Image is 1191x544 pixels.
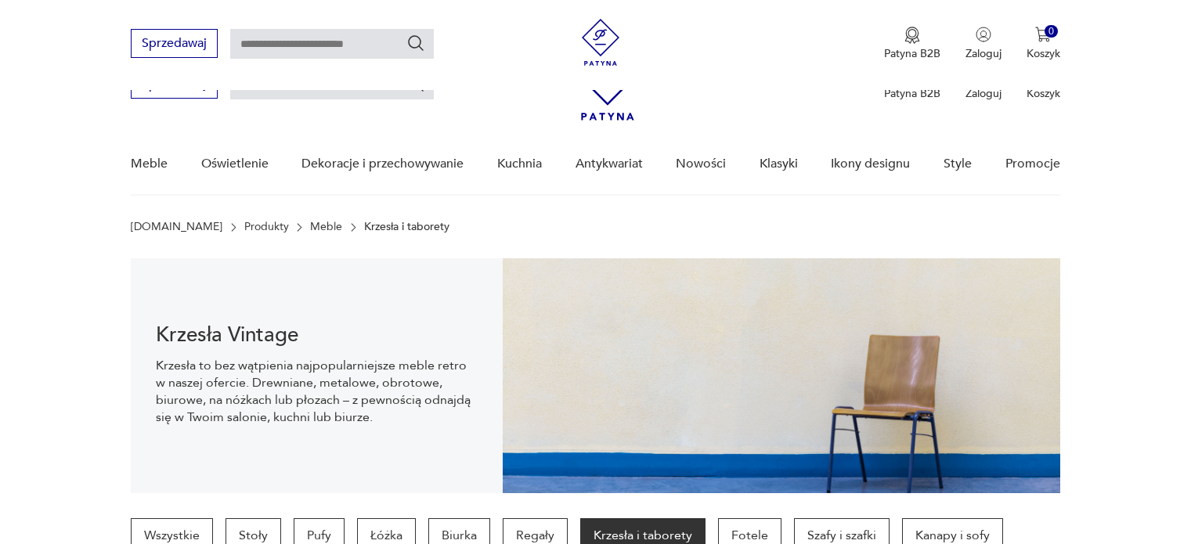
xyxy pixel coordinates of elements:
a: Nowości [676,134,726,194]
p: Koszyk [1027,86,1060,101]
button: Patyna B2B [884,27,940,61]
div: 0 [1045,25,1058,38]
a: Ikony designu [831,134,910,194]
a: [DOMAIN_NAME] [131,221,222,233]
a: Kuchnia [497,134,542,194]
img: Ikona koszyka [1035,27,1051,42]
button: Zaloguj [965,27,1002,61]
a: Produkty [244,221,289,233]
img: Patyna - sklep z meblami i dekoracjami vintage [577,19,624,66]
a: Meble [131,134,168,194]
a: Oświetlenie [201,134,269,194]
p: Zaloguj [965,86,1002,101]
a: Dekoracje i przechowywanie [301,134,464,194]
img: Ikonka użytkownika [976,27,991,42]
a: Meble [310,221,342,233]
img: bc88ca9a7f9d98aff7d4658ec262dcea.jpg [503,258,1060,493]
a: Promocje [1005,134,1060,194]
p: Krzesła to bez wątpienia najpopularniejsze meble retro w naszej ofercie. Drewniane, metalowe, obr... [156,357,478,426]
a: Antykwariat [576,134,643,194]
a: Sprzedawaj [131,80,218,91]
p: Patyna B2B [884,86,940,101]
button: 0Koszyk [1027,27,1060,61]
p: Krzesła i taborety [364,221,449,233]
p: Koszyk [1027,46,1060,61]
h1: Krzesła Vintage [156,326,478,344]
a: Sprzedawaj [131,39,218,50]
p: Patyna B2B [884,46,940,61]
p: Zaloguj [965,46,1002,61]
a: Style [944,134,972,194]
img: Ikona medalu [904,27,920,44]
a: Klasyki [760,134,798,194]
button: Sprzedawaj [131,29,218,58]
button: Szukaj [406,34,425,52]
a: Ikona medaluPatyna B2B [884,27,940,61]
